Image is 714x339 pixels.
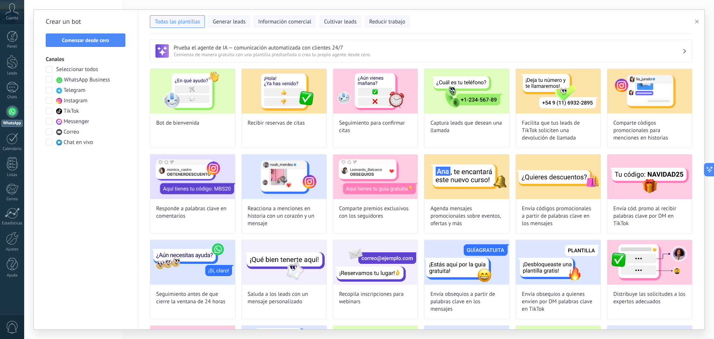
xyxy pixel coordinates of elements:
div: Leads [1,71,23,76]
div: Calendario [1,147,23,151]
span: Comienza de manera gratuita con una plantilla prediseñada o crea tu propio agente desde cero. [174,51,682,58]
img: Distribuye las solicitudes a los expertos adecuados [607,240,692,285]
div: WhatsApp [1,120,23,127]
span: Recibir reservas de citas [248,119,305,127]
img: Seguimiento para confirmar citas [333,69,418,113]
span: Seguimiento para confirmar citas [339,119,412,134]
span: Comparte códigos promocionales para menciones en historias [613,119,686,142]
h3: Prueba el agente de IA — comunicación automatizada con clientes 24/7 [174,44,682,51]
span: TikTok [64,108,79,115]
span: WhatsApp Business [64,76,110,84]
span: Chat en vivo [64,139,93,146]
span: Generar leads [213,18,245,26]
div: Chats [1,95,23,100]
div: Ajustes [1,247,23,252]
span: Información comercial [258,18,311,26]
span: Cultivar leads [324,18,356,26]
img: Recibir reservas de citas [242,69,327,113]
span: Correo [64,128,79,136]
span: Todas las plantillas [155,18,200,26]
img: Reacciona a menciones en historia con un corazón y un mensaje [242,154,327,199]
span: Reacciona a menciones en historia con un corazón y un mensaje [248,205,321,227]
span: Comparte premios exclusivos con los seguidores [339,205,412,220]
button: Todas las plantillas [150,15,205,28]
img: Comparte códigos promocionales para menciones en historias [607,69,692,113]
span: Recopila inscripciones para webinars [339,291,412,306]
button: Reducir trabajo [364,15,410,28]
span: Telegram [64,87,86,94]
span: Envía obsequios a quienes envíen por DM palabras clave en TikTok [522,291,595,313]
span: Cuenta [6,16,18,21]
span: Responde a palabras clave en comentarios [156,205,229,220]
img: Seguimiento antes de que cierre la ventana de 24 horas [150,240,235,285]
span: Seleccionar todos [56,66,98,73]
span: Instagram [64,97,87,105]
div: Listas [1,173,23,178]
button: Generar leads [208,15,250,28]
span: Reducir trabajo [369,18,405,26]
span: Distribuye las solicitudes a los expertos adecuados [613,291,686,306]
h2: Crear un bot [46,16,126,28]
img: Envía obsequios a quienes envíen por DM palabras clave en TikTok [516,240,601,285]
div: Ayuda [1,273,23,278]
span: Bot de bienvenida [156,119,199,127]
img: Saluda a los leads con un mensaje personalizado [242,240,327,285]
img: Captura leads que desean una llamada [424,69,509,113]
img: Recopila inscripciones para webinars [333,240,418,285]
img: Agenda mensajes promocionales sobre eventos, ofertas y más [424,154,509,199]
div: Estadísticas [1,221,23,226]
button: Información comercial [253,15,316,28]
img: Responde a palabras clave en comentarios [150,154,235,199]
span: Messenger [64,118,89,125]
h3: Canales [46,56,126,63]
img: Facilita que tus leads de TikTok soliciten una devolución de llamada [516,69,601,113]
button: Cultivar leads [319,15,361,28]
span: Envía obsequios a partir de palabras clave en los mensajes [430,291,503,313]
span: Agenda mensajes promocionales sobre eventos, ofertas y más [430,205,503,227]
span: Seguimiento antes de que cierre la ventana de 24 horas [156,291,229,306]
span: Comenzar desde cero [62,38,109,43]
span: Captura leads que desean una llamada [430,119,503,134]
div: Panel [1,44,23,49]
span: Envía cód. promo al recibir palabras clave por DM en TikTok [613,205,686,227]
img: Envía códigos promocionales a partir de palabras clave en los mensajes [516,154,601,199]
img: Bot de bienvenida [150,69,235,113]
img: Envía cód. promo al recibir palabras clave por DM en TikTok [607,154,692,199]
span: Facilita que tus leads de TikTok soliciten una devolución de llamada [522,119,595,142]
img: Envía obsequios a partir de palabras clave en los mensajes [424,240,509,285]
span: Saluda a los leads con un mensaje personalizado [248,291,321,306]
img: Comparte premios exclusivos con los seguidores [333,154,418,199]
button: Comenzar desde cero [46,33,125,47]
div: Correo [1,197,23,202]
span: Envía códigos promocionales a partir de palabras clave en los mensajes [522,205,595,227]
